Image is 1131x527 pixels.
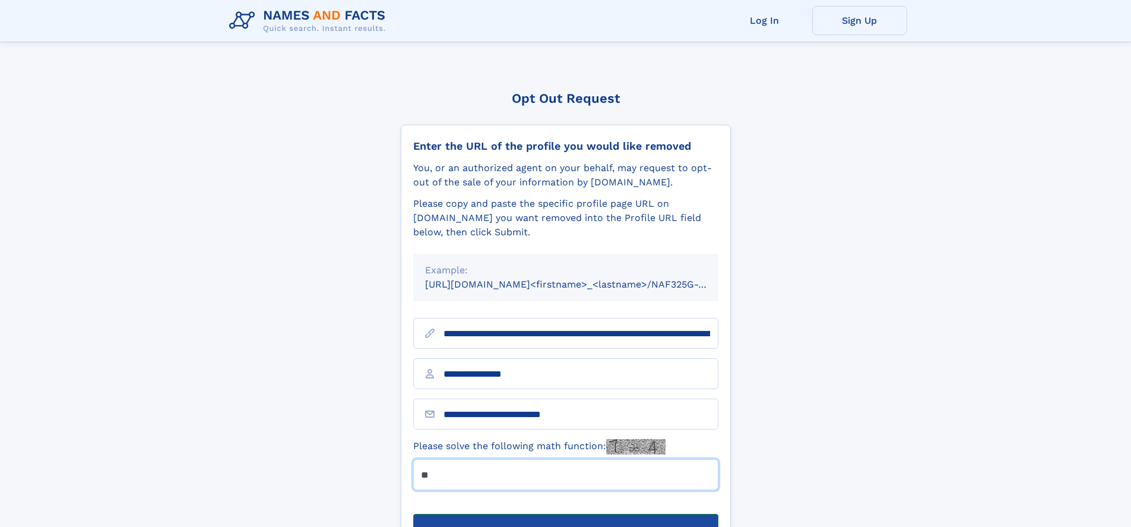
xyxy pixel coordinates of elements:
[413,161,718,190] div: You, or an authorized agent on your behalf, may request to opt-out of the sale of your informatio...
[224,5,395,37] img: Logo Names and Facts
[425,263,707,277] div: Example:
[717,6,812,35] a: Log In
[812,6,907,35] a: Sign Up
[413,140,718,153] div: Enter the URL of the profile you would like removed
[425,279,741,290] small: [URL][DOMAIN_NAME]<firstname>_<lastname>/NAF325G-xxxxxxxx
[413,439,666,455] label: Please solve the following math function:
[413,197,718,239] div: Please copy and paste the specific profile page URL on [DOMAIN_NAME] you want removed into the Pr...
[401,91,731,106] div: Opt Out Request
